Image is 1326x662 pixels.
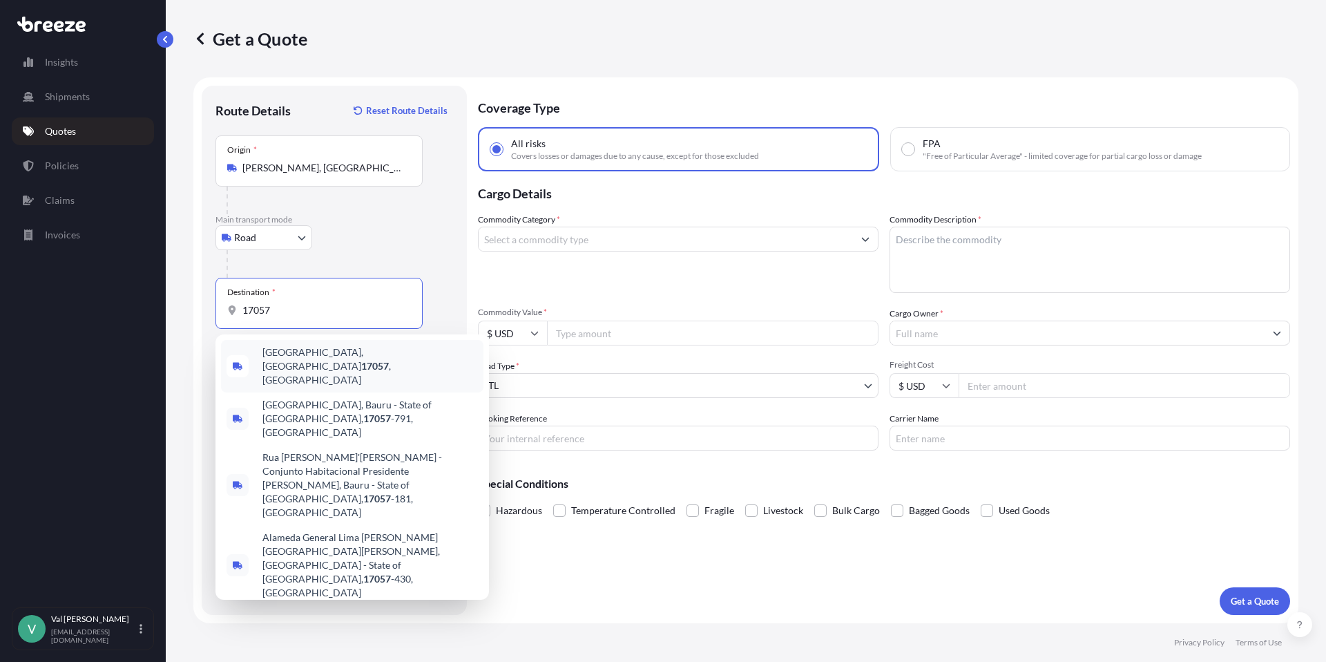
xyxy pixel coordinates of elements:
p: Policies [45,159,79,173]
span: Freight Cost [890,359,1290,370]
span: Fragile [704,500,734,521]
p: Coverage Type [478,86,1290,127]
p: Quotes [45,124,76,138]
p: Terms of Use [1236,637,1282,648]
p: Insights [45,55,78,69]
input: Enter amount [959,373,1290,398]
button: Show suggestions [853,227,878,252]
div: Destination [227,287,276,298]
b: 17057 [363,413,391,424]
span: Bulk Cargo [832,500,880,521]
button: Select transport [215,225,312,250]
p: Shipments [45,90,90,104]
label: Carrier Name [890,412,939,426]
input: Origin [242,161,405,175]
b: 17057 [361,360,389,372]
p: Main transport mode [215,214,453,225]
b: 17057 [363,493,391,504]
div: Origin [227,144,257,155]
span: Road [234,231,256,245]
span: Used Goods [999,500,1050,521]
button: Show suggestions [1265,321,1289,346]
p: Get a Quote [193,28,307,50]
span: Livestock [763,500,803,521]
p: Claims [45,193,75,207]
span: [GEOGRAPHIC_DATA], Bauru - State of [GEOGRAPHIC_DATA], -791, [GEOGRAPHIC_DATA] [262,398,478,439]
input: Select a commodity type [479,227,853,252]
p: Privacy Policy [1174,637,1224,648]
span: Hazardous [496,500,542,521]
span: Rua [PERSON_NAME]'[PERSON_NAME] - Conjunto Habitacional Presidente [PERSON_NAME], Bauru - State o... [262,451,478,520]
span: Alameda General Lima [PERSON_NAME][GEOGRAPHIC_DATA][PERSON_NAME], [GEOGRAPHIC_DATA] - State of [G... [262,531,478,600]
b: 17057 [363,573,391,585]
label: Cargo Owner [890,307,943,321]
span: Commodity Value [478,307,878,318]
p: Invoices [45,228,80,242]
p: Reset Route Details [366,104,448,117]
span: [GEOGRAPHIC_DATA], [GEOGRAPHIC_DATA] , [GEOGRAPHIC_DATA] [262,346,478,387]
span: Temperature Controlled [571,500,675,521]
label: Booking Reference [478,412,547,426]
div: Show suggestions [215,334,489,600]
span: V [28,622,36,636]
p: [EMAIL_ADDRESS][DOMAIN_NAME] [51,627,137,644]
p: Get a Quote [1231,594,1279,608]
label: Commodity Description [890,213,981,227]
input: Destination [242,303,405,317]
span: FPA [923,137,941,151]
span: Load Type [478,359,519,373]
input: Enter name [890,426,1290,451]
span: Bagged Goods [909,500,970,521]
p: Val [PERSON_NAME] [51,614,137,625]
span: LTL [484,379,499,393]
span: All risks [511,137,546,151]
p: Route Details [215,102,291,119]
input: Type amount [547,321,878,346]
p: Cargo Details [478,171,1290,213]
label: Commodity Category [478,213,560,227]
p: Special Conditions [478,478,1290,489]
input: Your internal reference [478,426,878,451]
span: "Free of Particular Average" - limited coverage for partial cargo loss or damage [923,151,1202,162]
span: Covers losses or damages due to any cause, except for those excluded [511,151,759,162]
input: Full name [890,321,1265,346]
